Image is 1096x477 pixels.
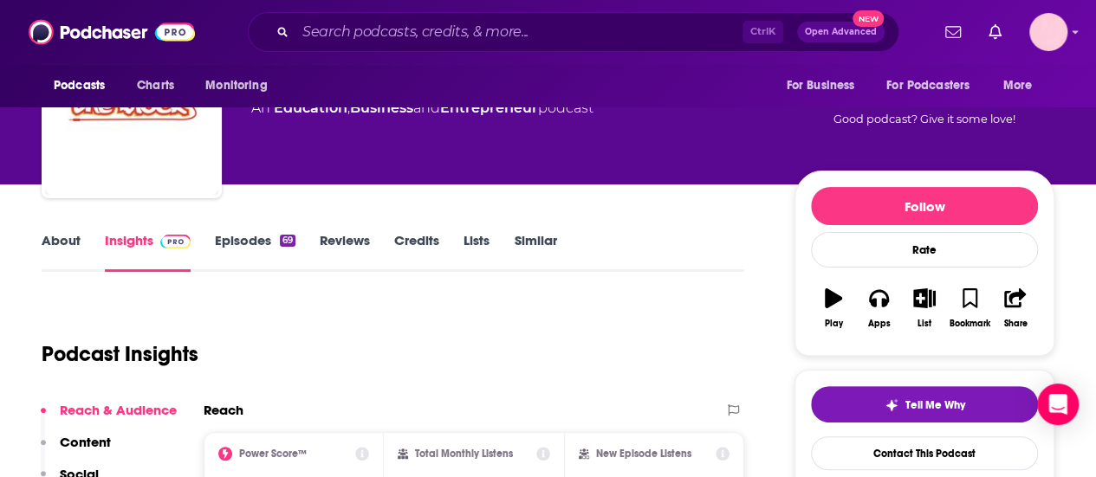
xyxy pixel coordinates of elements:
[350,100,413,116] a: Business
[991,69,1054,102] button: open menu
[886,74,970,98] span: For Podcasters
[274,100,347,116] a: Education
[833,113,1015,126] span: Good podcast? Give it some love!
[868,319,891,329] div: Apps
[918,319,931,329] div: List
[797,22,885,42] button: Open AdvancedNew
[786,74,854,98] span: For Business
[160,235,191,248] img: Podchaser Pro
[440,100,538,116] a: Entrepreneur
[126,69,185,102] a: Charts
[394,232,439,272] a: Credits
[596,448,691,460] h2: New Episode Listens
[45,22,218,195] img: Doc and the Block
[1037,384,1079,425] div: Open Intercom Messenger
[105,232,191,272] a: InsightsPodchaser Pro
[825,319,843,329] div: Play
[875,69,995,102] button: open menu
[204,402,243,418] h2: Reach
[743,21,783,43] span: Ctrl K
[320,232,370,272] a: Reviews
[60,434,111,450] p: Content
[514,232,556,272] a: Similar
[805,28,877,36] span: Open Advanced
[42,341,198,367] h1: Podcast Insights
[811,187,1038,225] button: Follow
[41,434,111,466] button: Content
[1029,13,1067,51] span: Logged in as abbydeg
[1029,13,1067,51] img: User Profile
[295,18,743,46] input: Search podcasts, credits, & more...
[950,319,990,329] div: Bookmark
[42,69,127,102] button: open menu
[938,17,968,47] a: Show notifications dropdown
[856,277,901,339] button: Apps
[415,448,513,460] h2: Total Monthly Listens
[42,232,81,272] a: About
[248,12,899,52] div: Search podcasts, credits, & more...
[1003,319,1027,329] div: Share
[993,277,1038,339] button: Share
[347,100,350,116] span: ,
[137,74,174,98] span: Charts
[54,74,105,98] span: Podcasts
[239,448,307,460] h2: Power Score™
[811,436,1038,470] a: Contact This Podcast
[853,10,884,27] span: New
[215,232,295,272] a: Episodes69
[1029,13,1067,51] button: Show profile menu
[29,16,195,48] img: Podchaser - Follow, Share and Rate Podcasts
[60,402,177,418] p: Reach & Audience
[280,235,295,247] div: 69
[811,232,1038,268] div: Rate
[885,398,898,412] img: tell me why sparkle
[464,232,490,272] a: Lists
[947,277,992,339] button: Bookmark
[811,386,1038,422] button: tell me why sparkleTell Me Why
[251,98,593,119] div: An podcast
[811,277,856,339] button: Play
[205,74,267,98] span: Monitoring
[41,402,177,434] button: Reach & Audience
[774,69,876,102] button: open menu
[193,69,289,102] button: open menu
[905,398,965,412] span: Tell Me Why
[413,100,440,116] span: and
[902,277,947,339] button: List
[982,17,1008,47] a: Show notifications dropdown
[1003,74,1033,98] span: More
